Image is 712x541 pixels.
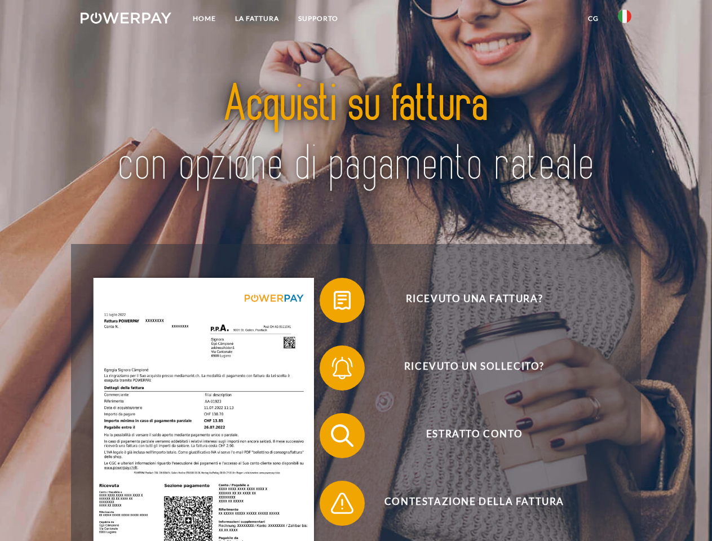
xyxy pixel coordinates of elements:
[108,54,604,216] img: title-powerpay_it.svg
[336,481,612,526] span: Contestazione della fattura
[336,413,612,458] span: Estratto conto
[336,278,612,323] span: Ricevuto una fattura?
[328,489,356,517] img: qb_warning.svg
[289,8,348,29] a: Supporto
[320,345,613,391] button: Ricevuto un sollecito?
[328,354,356,382] img: qb_bell.svg
[618,10,631,23] img: it
[320,481,613,526] button: Contestazione della fattura
[183,8,225,29] a: Home
[81,12,171,24] img: logo-powerpay-white.svg
[328,422,356,450] img: qb_search.svg
[320,278,613,323] button: Ricevuto una fattura?
[320,413,613,458] button: Estratto conto
[336,345,612,391] span: Ricevuto un sollecito?
[578,8,608,29] a: CG
[328,286,356,314] img: qb_bill.svg
[225,8,289,29] a: LA FATTURA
